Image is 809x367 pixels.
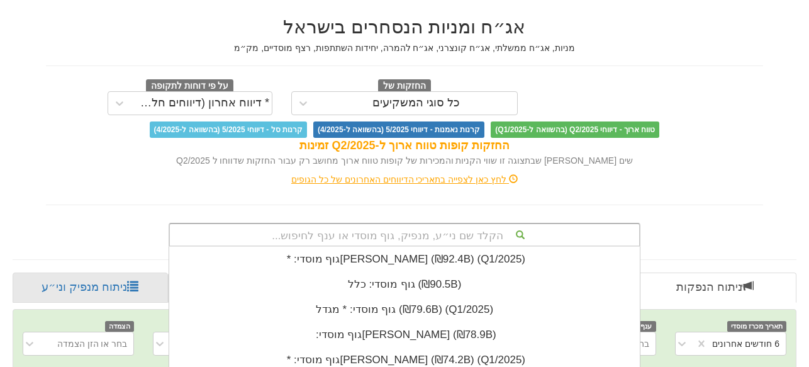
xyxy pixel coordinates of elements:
[372,97,460,110] div: כל סוגי המשקיעים
[150,121,307,138] span: קרנות סל - דיווחי 5/2025 (בהשוואה ל-4/2025)
[46,154,763,167] div: שים [PERSON_NAME] שבתצוגה זו שווי הקניות והמכירות של קופות טווח ארוך מחושב רק עבור החזקות שדווחו ...
[57,337,128,350] div: בחר או הזן הצמדה
[36,173,773,186] div: לחץ כאן לצפייה בתאריכי הדיווחים האחרונים של כל הגופים
[169,247,640,272] div: גוף מוסדי: * ‏[PERSON_NAME] ‎(₪92.4B)‎ (Q1/2025)
[46,43,763,53] h5: מניות, אג״ח ממשלתי, אג״ח קונצרני, אג״ח להמרה, יחידות השתתפות, רצף מוסדיים, מק״מ
[633,273,796,303] a: ניתוח הנפקות
[378,79,431,93] span: החזקות של
[146,79,233,93] span: על פי דוחות לתקופה
[169,322,640,347] div: גוף מוסדי: ‏[PERSON_NAME] ‎(₪78.9B)‎
[46,138,763,154] div: החזקות קופות טווח ארוך ל-Q2/2025 זמינות
[313,121,484,138] span: קרנות נאמנות - דיווחי 5/2025 (בהשוואה ל-4/2025)
[168,273,327,303] a: פרופיל משקיע
[46,16,763,37] h2: אג״ח ומניות הנסחרים בישראל
[169,272,640,297] div: גוף מוסדי: ‏כלל ‎(₪90.5B)‎
[712,337,779,350] div: 6 חודשים אחרונים
[637,321,656,332] span: ענף
[727,321,786,332] span: תאריך מכרז מוסדי
[13,273,168,303] a: ניתוח מנפיק וני״ע
[170,224,639,246] div: הקלד שם ני״ע, מנפיק, גוף מוסדי או ענף לחיפוש...
[169,297,640,322] div: גוף מוסדי: * ‏מגדל ‎(₪79.6B)‎ (Q1/2025)
[105,321,135,332] span: הצמדה
[491,121,659,138] span: טווח ארוך - דיווחי Q2/2025 (בהשוואה ל-Q1/2025)
[134,97,270,110] div: * דיווח אחרון (דיווחים חלקיים)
